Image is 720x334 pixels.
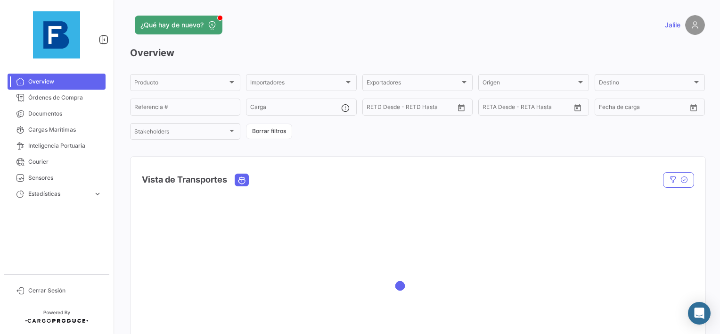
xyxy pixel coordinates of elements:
[454,100,468,115] button: Open calendar
[28,109,102,118] span: Documentos
[246,124,292,139] button: Borrar filtros
[142,173,227,186] h4: Vista de Transportes
[28,286,102,295] span: Cerrar Sesión
[367,105,384,112] input: Desde
[688,302,711,325] div: Abrir Intercom Messenger
[483,81,576,87] span: Origen
[8,106,106,122] a: Documentos
[8,170,106,186] a: Sensores
[28,190,90,198] span: Estadísticas
[28,93,102,102] span: Órdenes de Compra
[390,105,432,112] input: Hasta
[571,100,585,115] button: Open calendar
[665,20,680,30] span: Jalile
[8,154,106,170] a: Courier
[235,174,248,186] button: Ocean
[687,100,701,115] button: Open calendar
[506,105,548,112] input: Hasta
[685,15,705,35] img: placeholder-user.png
[134,81,228,87] span: Producto
[28,77,102,86] span: Overview
[8,74,106,90] a: Overview
[134,130,228,136] span: Stakeholders
[130,46,705,59] h3: Overview
[140,20,204,30] span: ¿Qué hay de nuevo?
[28,158,102,166] span: Courier
[367,81,460,87] span: Exportadores
[8,138,106,154] a: Inteligencia Portuaria
[28,174,102,182] span: Sensores
[599,105,616,112] input: Desde
[28,125,102,134] span: Cargas Marítimas
[8,90,106,106] a: Órdenes de Compra
[135,16,222,34] button: ¿Qué hay de nuevo?
[250,81,344,87] span: Importadores
[8,122,106,138] a: Cargas Marítimas
[599,81,692,87] span: Destino
[33,11,80,58] img: 12429640-9da8-4fa2-92c4-ea5716e443d2.jpg
[93,190,102,198] span: expand_more
[622,105,664,112] input: Hasta
[28,142,102,150] span: Inteligencia Portuaria
[483,105,499,112] input: Desde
